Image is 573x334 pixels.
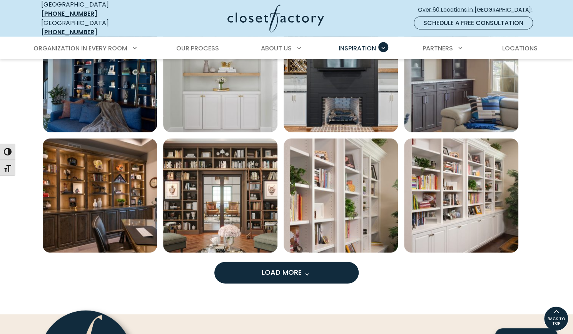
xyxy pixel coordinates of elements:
span: Locations [502,44,537,53]
nav: Primary Menu [28,38,545,59]
span: Inspiration [339,44,376,53]
a: Over 60 Locations in [GEOGRAPHIC_DATA]! [418,3,539,17]
a: Open inspiration gallery to preview enlarged image [284,139,398,253]
a: Open inspiration gallery to preview enlarged image [43,18,157,132]
a: Open inspiration gallery to preview enlarged image [43,139,157,253]
img: Custom wall unit with wine storage, glass cabinetry, and floating wood shelves flanking a firepla... [284,18,398,132]
span: Our Process [176,44,219,53]
img: Custom wood wall unit with built-in lighting, open display shelving, and lower closed cabinetry [43,139,157,253]
span: Partners [423,44,453,53]
a: Schedule a Free Consultation [414,17,533,30]
img: White built-in bookcase with crown molding and lower cabinetry [284,139,398,253]
div: [GEOGRAPHIC_DATA] [41,18,153,37]
a: BACK TO TOP [544,306,568,331]
img: Modern alcove wall unit with light wood floating shelves and white lower cabinetry [163,18,277,132]
a: [PHONE_NUMBER] [41,9,97,18]
img: Grand library wall with built-in bookshelves and rolling ladder [163,139,277,253]
a: Open inspiration gallery to preview enlarged image [404,139,518,253]
span: Load More [262,267,312,277]
a: Open inspiration gallery to preview enlarged image [284,18,398,132]
span: Organization in Every Room [33,44,127,53]
a: Open inspiration gallery to preview enlarged image [163,18,277,132]
a: [PHONE_NUMBER] [41,28,97,37]
span: About Us [261,44,292,53]
a: Open inspiration gallery to preview enlarged image [163,139,277,253]
img: Dark wood built-in cabinetry with upper and lower storage [404,18,518,132]
a: Open inspiration gallery to preview enlarged image [404,18,518,132]
img: White built-in wall unit with open shelving and lower cabinets with crown molding [404,139,518,253]
span: Over 60 Locations in [GEOGRAPHIC_DATA]! [418,6,539,14]
span: BACK TO TOP [544,317,568,326]
img: Floor-to-ceiling blue wall unit with brass rail ladder, open shelving [43,18,157,132]
button: Load more inspiration gallery images [214,262,359,284]
img: Closet Factory Logo [227,5,324,33]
